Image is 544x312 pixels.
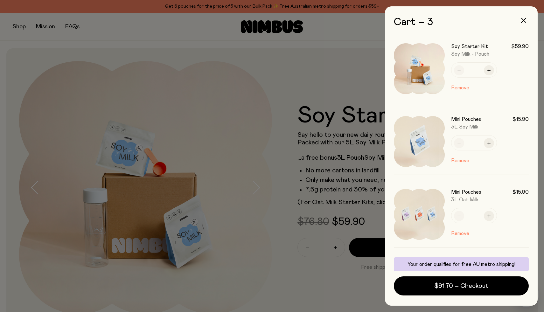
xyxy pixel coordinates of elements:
h2: Cart – 3 [394,17,529,28]
span: Soy Milk - Pouch [451,52,489,57]
span: $15.90 [513,189,529,195]
button: Remove [451,84,469,92]
span: 3L Soy Milk [451,124,478,129]
h3: Mini Pouches [451,189,481,195]
h3: Soy Starter Kit [451,43,488,50]
button: $91.70 – Checkout [394,276,529,295]
span: 3L Oat Milk [451,197,479,202]
p: Your order qualifies for free AU metro shipping! [398,261,525,267]
button: Remove [451,230,469,237]
h3: Mini Pouches [451,116,481,122]
button: Remove [451,157,469,164]
span: $15.90 [513,116,529,122]
span: $91.70 – Checkout [434,281,488,290]
span: $59.90 [511,43,529,50]
h3: Optional add-ons [394,248,529,264]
